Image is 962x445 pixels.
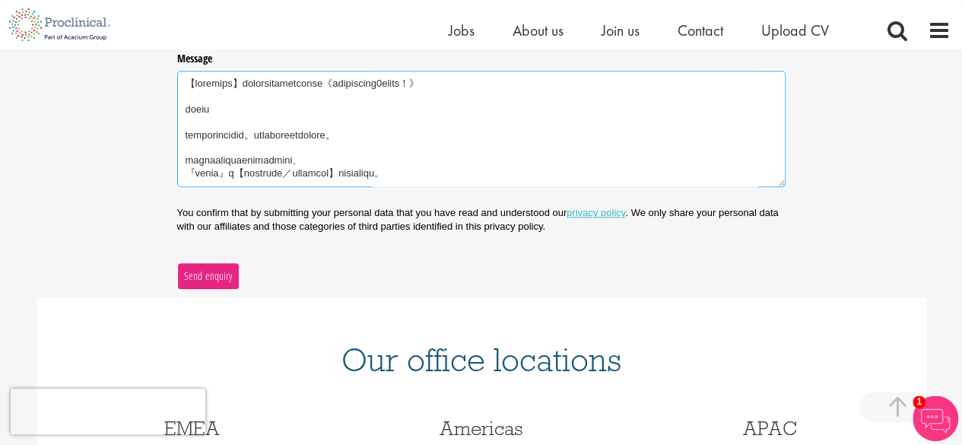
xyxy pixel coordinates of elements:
button: Send enquiry [177,262,240,290]
span: Send enquiry [183,268,233,284]
p: You confirm that by submitting your personal data that you have read and understood our . We only... [177,206,786,234]
a: About us [513,21,564,40]
iframe: reCAPTCHA [11,389,205,434]
h3: APAC [637,418,903,438]
h1: Our office locations [59,343,903,377]
img: Chatbot [913,396,958,441]
a: privacy policy [567,207,625,218]
h3: EMEA [59,418,325,438]
a: Contact [678,21,723,40]
a: Jobs [449,21,475,40]
a: Join us [602,21,640,40]
label: Message [177,46,786,66]
h3: Americas [348,418,614,438]
span: 1 [913,396,925,408]
a: Upload CV [761,21,829,40]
